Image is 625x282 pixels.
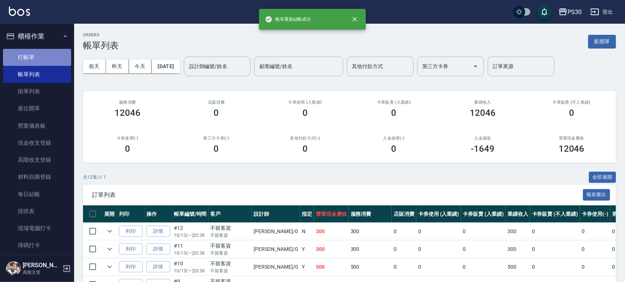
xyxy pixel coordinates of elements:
[314,241,349,258] td: 300
[300,223,314,240] td: N
[416,223,461,240] td: 0
[580,205,611,223] th: 卡券使用(-)
[302,108,308,118] h3: 0
[588,5,616,19] button: 登出
[302,144,308,154] h3: 0
[146,244,170,255] a: 詳情
[358,136,430,141] h2: 入金使用(-)
[471,144,495,154] h3: -1649
[300,241,314,258] td: Y
[104,244,115,255] button: expand row
[23,262,60,269] h5: [PERSON_NAME]
[506,258,530,276] td: 500
[416,205,461,223] th: 卡券使用 (入業績)
[461,205,506,223] th: 卡券販賣 (入業績)
[506,241,530,258] td: 300
[146,261,170,273] a: 詳情
[92,136,163,141] h2: 卡券使用(-)
[125,144,130,154] h3: 0
[174,232,207,239] p: 10/13 (一) 20:38
[211,268,250,274] p: 不留客資
[3,151,71,168] a: 高階收支登錄
[349,205,392,223] th: 服務消費
[119,244,143,255] button: 列印
[300,205,314,223] th: 指定
[530,223,580,240] td: 0
[152,60,180,73] button: [DATE]
[83,40,119,51] h3: 帳單列表
[461,258,506,276] td: 0
[3,100,71,117] a: 座位開單
[391,108,397,118] h3: 0
[314,258,349,276] td: 500
[3,220,71,237] a: 現場電腦打卡
[3,186,71,203] a: 每日結帳
[3,66,71,83] a: 帳單列表
[211,242,250,250] div: 不留客資
[265,16,311,23] span: 帳單重新結帳成功
[211,260,250,268] div: 不留客資
[569,108,574,118] h3: 0
[470,108,496,118] h3: 12046
[358,100,430,105] h2: 卡券販賣 (入業績)
[172,223,209,240] td: #12
[3,203,71,220] a: 排班表
[583,191,611,198] a: 報表匯出
[252,258,300,276] td: [PERSON_NAME] /0
[392,241,416,258] td: 0
[506,223,530,240] td: 300
[392,258,416,276] td: 0
[314,223,349,240] td: 300
[580,241,611,258] td: 0
[537,4,552,19] button: save
[392,205,416,223] th: 店販消費
[9,7,30,16] img: Logo
[269,100,341,105] h2: 卡券使用 (入業績)
[391,144,397,154] h3: 0
[588,38,616,45] a: 新開單
[583,189,611,201] button: 報表匯出
[104,226,115,237] button: expand row
[300,258,314,276] td: Y
[530,205,580,223] th: 卡券販賣 (不入業績)
[580,258,611,276] td: 0
[214,144,219,154] h3: 0
[461,223,506,240] td: 0
[214,108,219,118] h3: 0
[568,7,582,17] div: PS30
[92,191,583,199] span: 訂單列表
[416,241,461,258] td: 0
[536,100,607,105] h2: 卡券販賣 (不入業績)
[349,223,392,240] td: 300
[461,241,506,258] td: 0
[530,241,580,258] td: 0
[83,174,106,181] p: 共 12 筆, 1 / 1
[470,60,482,72] button: Open
[447,100,519,105] h2: 業績收入
[392,223,416,240] td: 0
[211,232,250,239] p: 不留客資
[104,261,115,272] button: expand row
[269,136,341,141] h2: 其他付款方式(-)
[145,205,172,223] th: 操作
[559,144,585,154] h3: 12046
[92,100,163,105] h3: 服務消費
[556,4,585,20] button: PS30
[347,11,363,27] button: close
[588,35,616,48] button: 新開單
[506,205,530,223] th: 業績收入
[102,205,117,223] th: 展開
[129,60,152,73] button: 今天
[3,49,71,66] a: 打帳單
[23,269,60,276] p: 高階主管
[252,223,300,240] td: [PERSON_NAME] /0
[416,258,461,276] td: 0
[119,226,143,237] button: 列印
[3,27,71,46] button: 櫃檯作業
[536,136,607,141] h2: 營業現金應收
[211,250,250,256] p: 不留客資
[211,224,250,232] div: 不留客資
[174,268,207,274] p: 10/13 (一) 20:38
[117,205,145,223] th: 列印
[174,250,207,256] p: 10/13 (一) 20:38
